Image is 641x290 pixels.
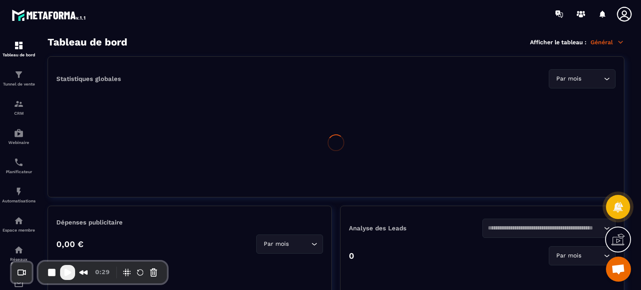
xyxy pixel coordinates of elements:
p: 0 [349,251,354,261]
p: CRM [2,111,35,116]
img: automations [14,187,24,197]
a: automationsautomationsAutomatisations [2,180,35,209]
img: formation [14,99,24,109]
p: Tunnel de vente [2,82,35,86]
img: automations [14,128,24,138]
a: schedulerschedulerPlanificateur [2,151,35,180]
input: Search for option [488,224,602,233]
p: Général [591,38,624,46]
img: social-network [14,245,24,255]
h3: Tableau de bord [48,36,127,48]
img: logo [12,8,87,23]
span: Par mois [554,74,583,83]
img: formation [14,70,24,80]
span: Par mois [262,240,290,249]
p: Réseaux Sociaux [2,257,35,266]
img: scheduler [14,157,24,167]
p: Analyse des Leads [349,224,482,232]
span: Par mois [554,251,583,260]
input: Search for option [583,251,602,260]
a: automationsautomationsWebinaire [2,122,35,151]
p: Automatisations [2,199,35,203]
input: Search for option [583,74,602,83]
p: Statistiques globales [56,75,121,83]
img: automations [14,216,24,226]
a: automationsautomationsEspace membre [2,209,35,239]
p: Planificateur [2,169,35,174]
input: Search for option [290,240,309,249]
a: Ouvrir le chat [606,257,631,282]
div: Search for option [549,69,616,88]
img: formation [14,40,24,50]
p: 0,00 € [56,239,83,249]
a: formationformationTableau de bord [2,34,35,63]
p: Afficher le tableau : [530,39,586,45]
p: Webinaire [2,140,35,145]
div: Search for option [256,235,323,254]
a: formationformationCRM [2,93,35,122]
div: Search for option [482,219,616,238]
p: Tableau de bord [2,53,35,57]
img: email [14,279,24,289]
div: Search for option [549,246,616,265]
p: Dépenses publicitaire [56,219,323,226]
a: social-networksocial-networkRéseaux Sociaux [2,239,35,272]
p: Espace membre [2,228,35,232]
a: formationformationTunnel de vente [2,63,35,93]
